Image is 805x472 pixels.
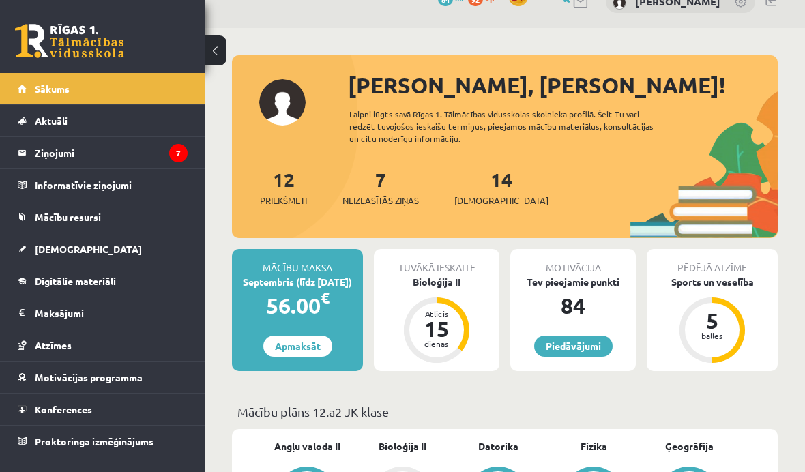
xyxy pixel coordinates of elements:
[534,336,613,357] a: Piedāvājumi
[18,297,188,329] a: Maksājumi
[260,194,307,207] span: Priekšmeti
[237,402,772,421] p: Mācību plāns 12.a2 JK klase
[374,275,499,289] div: Bioloģija II
[454,167,548,207] a: 14[DEMOGRAPHIC_DATA]
[35,115,68,127] span: Aktuāli
[18,137,188,168] a: Ziņojumi7
[647,275,778,289] div: Sports un veselība
[35,243,142,255] span: [DEMOGRAPHIC_DATA]
[18,362,188,393] a: Motivācijas programma
[35,435,153,447] span: Proktoringa izmēģinājums
[263,336,332,357] a: Apmaksāt
[18,426,188,457] a: Proktoringa izmēģinājums
[274,439,340,454] a: Angļu valoda II
[35,169,188,201] legend: Informatīvie ziņojumi
[510,249,636,275] div: Motivācija
[647,249,778,275] div: Pēdējā atzīme
[18,73,188,104] a: Sākums
[374,275,499,365] a: Bioloģija II Atlicis 15 dienas
[647,275,778,365] a: Sports un veselība 5 balles
[416,318,457,340] div: 15
[35,339,72,351] span: Atzīmes
[35,211,101,223] span: Mācību resursi
[18,105,188,136] a: Aktuāli
[18,233,188,265] a: [DEMOGRAPHIC_DATA]
[35,137,188,168] legend: Ziņojumi
[342,194,419,207] span: Neizlasītās ziņas
[692,310,733,331] div: 5
[454,194,548,207] span: [DEMOGRAPHIC_DATA]
[232,275,363,289] div: Septembris (līdz [DATE])
[35,371,143,383] span: Motivācijas programma
[416,310,457,318] div: Atlicis
[15,24,124,58] a: Rīgas 1. Tālmācības vidusskola
[321,288,330,308] span: €
[581,439,607,454] a: Fizika
[379,439,426,454] a: Bioloģija II
[18,329,188,361] a: Atzīmes
[692,331,733,340] div: balles
[18,265,188,297] a: Digitālie materiāli
[18,201,188,233] a: Mācību resursi
[349,108,677,145] div: Laipni lūgts savā Rīgas 1. Tālmācības vidusskolas skolnieka profilā. Šeit Tu vari redzēt tuvojošo...
[260,167,307,207] a: 12Priekšmeti
[169,144,188,162] i: 7
[510,275,636,289] div: Tev pieejamie punkti
[665,439,714,454] a: Ģeogrāfija
[478,439,518,454] a: Datorika
[35,83,70,95] span: Sākums
[18,169,188,201] a: Informatīvie ziņojumi
[232,289,363,322] div: 56.00
[374,249,499,275] div: Tuvākā ieskaite
[232,249,363,275] div: Mācību maksa
[18,394,188,425] a: Konferences
[348,69,778,102] div: [PERSON_NAME], [PERSON_NAME]!
[35,403,92,415] span: Konferences
[416,340,457,348] div: dienas
[35,297,188,329] legend: Maksājumi
[342,167,419,207] a: 7Neizlasītās ziņas
[35,275,116,287] span: Digitālie materiāli
[510,289,636,322] div: 84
